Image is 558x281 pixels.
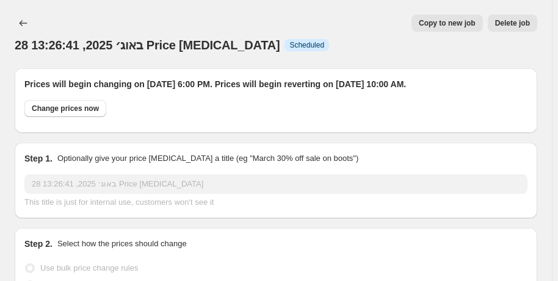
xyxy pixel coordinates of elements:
[289,40,324,50] span: Scheduled
[40,263,138,272] span: Use bulk price change rules
[495,18,530,28] span: Delete job
[411,15,483,32] button: Copy to new job
[24,78,527,90] h2: Prices will begin changing on [DATE] 6:00 PM. Prices will begin reverting on [DATE] 10:00 AM.
[57,238,187,250] p: Select how the prices should change
[419,18,476,28] span: Copy to new job
[15,38,280,52] span: 28 באוג׳ 2025, 13:26:41 Price [MEDICAL_DATA]
[57,152,358,165] p: Optionally give your price [MEDICAL_DATA] a title (eg "March 30% off sale on boots")
[24,197,214,207] span: This title is just for internal use, customers won't see it
[24,100,106,117] button: Change prices now
[24,238,53,250] h2: Step 2.
[24,174,527,194] input: 30% off holiday sale
[24,152,53,165] h2: Step 1.
[32,104,99,113] span: Change prices now
[15,15,32,32] button: Price change jobs
[488,15,537,32] button: Delete job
